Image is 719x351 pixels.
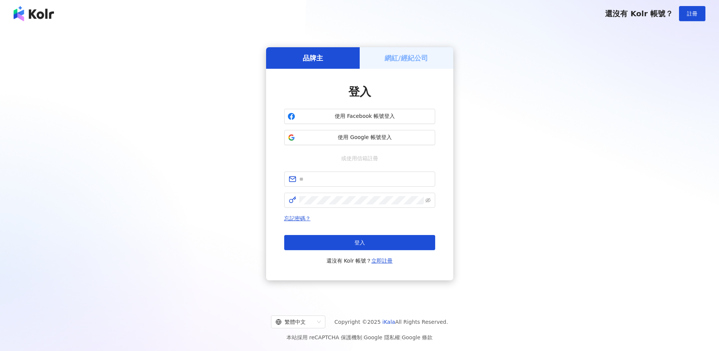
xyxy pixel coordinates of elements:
[284,235,435,250] button: 登入
[364,334,400,340] a: Google 隱私權
[605,9,673,18] span: 還沒有 Kolr 帳號？
[382,319,395,325] a: iKala
[371,258,393,264] a: 立即註冊
[348,85,371,98] span: 登入
[284,109,435,124] button: 使用 Facebook 帳號登入
[354,240,365,246] span: 登入
[303,53,323,63] h5: 品牌主
[334,317,448,326] span: Copyright © 2025 All Rights Reserved.
[284,215,311,221] a: 忘記密碼？
[385,53,428,63] h5: 網紅/經紀公司
[14,6,54,21] img: logo
[298,134,432,141] span: 使用 Google 帳號登入
[298,113,432,120] span: 使用 Facebook 帳號登入
[687,11,697,17] span: 註冊
[425,198,431,203] span: eye-invisible
[402,334,433,340] a: Google 條款
[679,6,705,21] button: 註冊
[336,154,383,162] span: 或使用信箱註冊
[286,333,433,342] span: 本站採用 reCAPTCHA 保護機制
[362,334,364,340] span: |
[400,334,402,340] span: |
[284,130,435,145] button: 使用 Google 帳號登入
[326,256,393,265] span: 還沒有 Kolr 帳號？
[276,316,314,328] div: 繁體中文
